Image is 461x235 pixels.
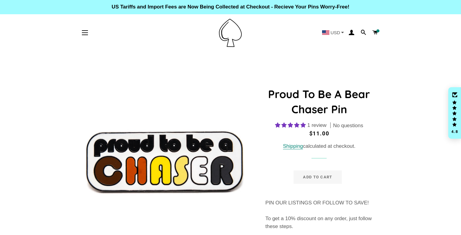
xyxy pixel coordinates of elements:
span: 1 review [307,122,326,128]
div: 4.8 [451,130,458,134]
p: To get a 10% discount on any order, just follow these steps. [265,215,373,231]
span: No questions [333,122,363,129]
h1: Proud To Be A Bear Chaser Pin [265,87,373,117]
div: calculated at checkout. [265,142,373,151]
p: PIN OUR LISTINGS OR FOLLOW TO SAVE! [265,199,373,207]
img: Pin-Ace [219,19,242,47]
button: Add to Cart [294,170,342,184]
div: Click to open Judge.me floating reviews tab [448,87,461,139]
span: USD [331,30,340,35]
a: Shipping [283,143,303,149]
span: Add to Cart [303,175,332,179]
span: 5.00 stars [275,122,307,128]
span: $11.00 [309,130,329,137]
